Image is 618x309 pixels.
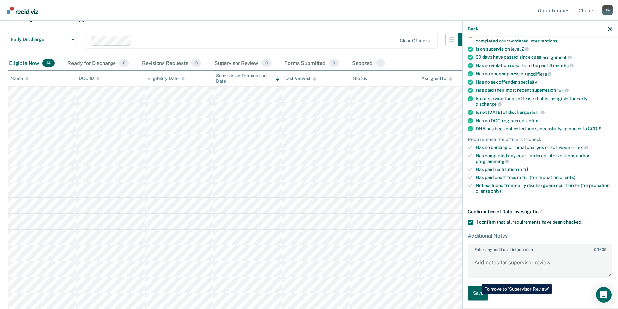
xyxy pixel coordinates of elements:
[421,76,452,81] div: Assigned to
[261,59,272,67] span: 0
[476,101,502,107] span: discharge
[596,287,612,303] div: Open Intercom Messenger
[477,220,582,225] span: I confirm that all requirements have been checked.
[191,59,201,67] span: 0
[468,233,612,239] div: Additional Notes
[468,245,612,252] label: Enter any additional information
[522,46,529,52] span: 2
[491,188,501,193] span: only)
[400,38,430,43] div: Clear officers
[476,79,612,85] div: Has no sex offender
[476,71,612,77] div: Has no open supervision
[119,59,129,67] span: 0
[42,59,55,67] span: 14
[523,167,530,172] span: full
[285,76,316,81] div: Last Viewed
[468,137,612,142] div: Requirements for officers to check
[476,126,612,131] div: DNA has been collected and successfully uploaded to
[476,145,612,150] div: Has no pending criminal charges or active
[468,26,478,31] button: Back
[147,76,185,81] div: Eligibility Date
[588,126,601,131] span: CODIS
[476,118,612,123] div: Has no DOC-registered
[8,56,56,71] div: Eligible Now
[542,54,572,60] span: assignment
[216,73,279,84] div: Supervision Termination Date
[557,88,569,93] span: fee
[476,96,612,107] div: Is not serving for an offense that is ineligible for early
[602,5,613,15] button: Profile dropdown button
[213,56,273,71] div: Supervisor Review
[468,209,612,215] div: Confirmation of Data Investigation
[527,71,552,77] span: modifiers
[518,79,537,84] span: specialty
[476,109,612,115] div: Is not [DATE] of discharge
[530,110,544,115] span: date
[476,175,612,180] div: Has paid court fees in full (for probation
[594,247,596,252] span: 0
[476,153,612,164] div: Has completed any court-ordered interventions and/or
[564,145,588,150] span: warrants
[553,63,574,68] span: months
[11,37,69,42] span: Early Discharge
[351,56,387,71] div: Snoozed
[7,7,38,14] img: Recidiviz
[476,159,509,164] span: programming
[476,87,612,93] div: Has paid their most recent supervision
[476,32,612,43] div: Has open interventions in ICON. Please ensure client has completed court-ordered interventions.
[525,118,538,123] span: victim
[602,5,613,15] div: S W
[476,63,612,68] div: Has no violation reports in the past 6
[10,76,29,81] div: Name
[376,59,385,67] span: 1
[353,76,367,81] div: Status
[79,76,100,81] div: DOC ID
[468,286,488,301] button: Save
[66,56,130,71] div: Ready for Discharge
[476,54,612,60] div: 90 days have passed since case
[560,175,575,180] span: clients)
[476,183,612,194] div: Not excluded from early discharge via court order (for probation clients
[283,56,340,71] div: Forms Submitted
[594,247,606,252] span: / 1600
[476,167,612,172] div: Has paid restitution in
[141,56,202,71] div: Revisions Requests
[329,59,339,67] span: 0
[476,46,612,52] div: Is on supervision level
